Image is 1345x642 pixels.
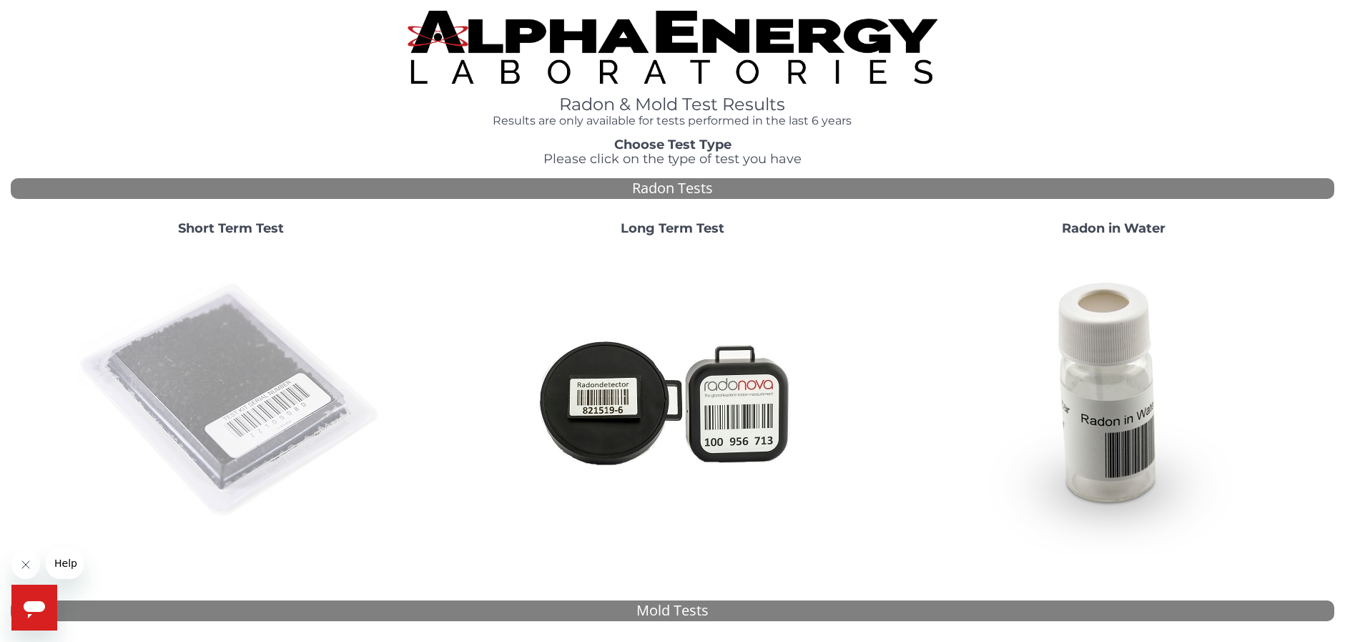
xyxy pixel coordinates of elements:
img: Radtrak2vsRadtrak3.jpg [518,247,826,555]
img: RadoninWater.jpg [960,247,1267,555]
h4: Results are only available for tests performed in the last 6 years [408,115,937,127]
iframe: Message from company [46,548,84,579]
iframe: Close message [11,550,40,579]
strong: Short Term Test [178,220,284,236]
iframe: Button to launch messaging window [11,585,57,631]
strong: Choose Test Type [614,137,731,152]
strong: Long Term Test [621,220,724,236]
strong: Radon in Water [1062,220,1166,236]
span: Please click on the type of test you have [543,151,802,167]
img: TightCrop.jpg [408,11,937,84]
h1: Radon & Mold Test Results [408,95,937,114]
div: Mold Tests [11,600,1334,621]
div: Radon Tests [11,178,1334,199]
img: ShortTerm.jpg [77,247,385,555]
